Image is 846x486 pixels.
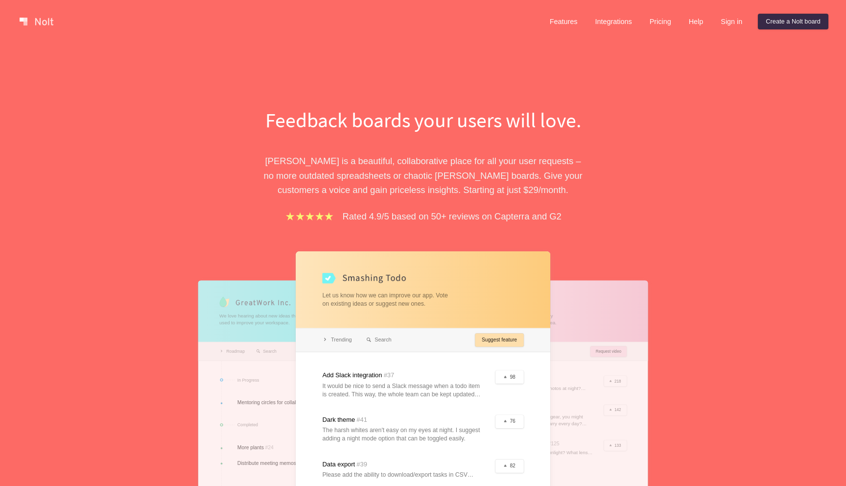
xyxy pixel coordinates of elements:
[642,14,679,29] a: Pricing
[758,14,828,29] a: Create a Nolt board
[254,106,592,134] h1: Feedback boards your users will love.
[284,211,334,222] img: stars.b067e34983.png
[587,14,639,29] a: Integrations
[681,14,711,29] a: Help
[542,14,586,29] a: Features
[254,154,592,197] p: [PERSON_NAME] is a beautiful, collaborative place for all your user requests – no more outdated s...
[343,209,562,223] p: Rated 4.9/5 based on 50+ reviews on Capterra and G2
[713,14,750,29] a: Sign in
